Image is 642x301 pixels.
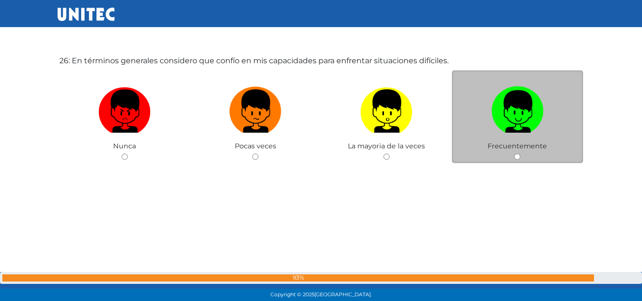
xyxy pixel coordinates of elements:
span: [GEOGRAPHIC_DATA]. [315,291,372,298]
span: Nunca [113,142,136,150]
img: Frecuentemente [491,83,544,133]
img: Pocas veces [230,83,282,133]
label: 26: En términos generales considero que confío en mis capacidades para enfrentar situaciones difí... [59,55,449,67]
span: Pocas veces [235,142,276,150]
span: Frecuentemente [488,142,547,150]
img: UNITEC [57,8,115,21]
img: La mayoria de la veces [360,83,412,133]
span: La mayoria de la veces [348,142,425,150]
div: 93% [2,274,594,282]
img: Nunca [98,83,151,133]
